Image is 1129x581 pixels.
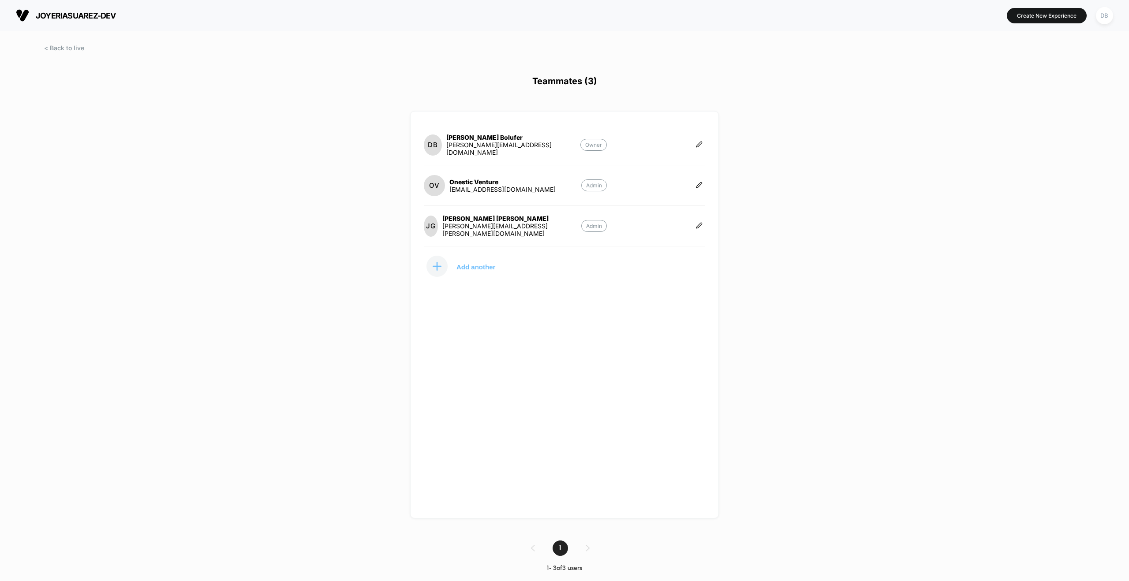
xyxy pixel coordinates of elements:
button: DB [1093,7,1116,25]
span: 1 [553,540,568,556]
p: OV [429,181,440,190]
div: Onestic Venture [449,178,556,186]
div: [PERSON_NAME] [PERSON_NAME] [442,215,581,222]
img: Visually logo [16,9,29,22]
span: joyeriasuarez-dev [36,11,116,20]
p: JG [426,222,436,230]
p: Owner [580,139,607,151]
div: [PERSON_NAME][EMAIL_ADDRESS][DOMAIN_NAME] [446,141,580,156]
div: [EMAIL_ADDRESS][DOMAIN_NAME] [449,186,556,193]
button: Add another [424,255,512,277]
button: joyeriasuarez-dev [13,8,119,22]
div: [PERSON_NAME][EMAIL_ADDRESS][PERSON_NAME][DOMAIN_NAME] [442,222,581,237]
p: Admin [581,220,607,232]
div: [PERSON_NAME] Bolufer [446,134,580,141]
p: Admin [581,179,607,191]
p: Add another [456,264,495,269]
button: Create New Experience [1007,8,1087,23]
p: DB [428,141,438,149]
div: DB [1096,7,1113,24]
